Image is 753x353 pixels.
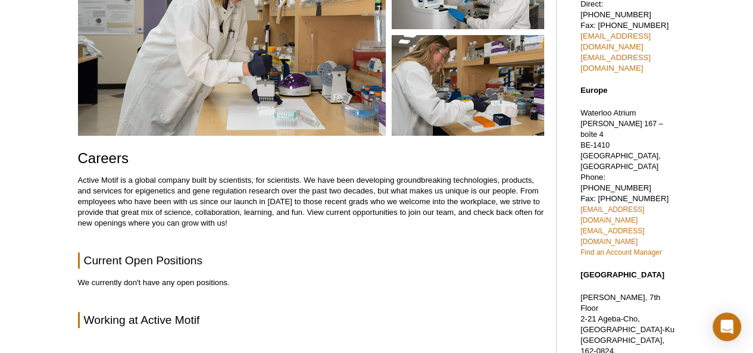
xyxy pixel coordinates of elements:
[78,175,544,229] p: Active Motif is a global company built by scientists, for scientists. We have been developing gro...
[713,313,741,341] div: Open Intercom Messenger
[78,277,544,288] p: We currently don't have any open positions.
[580,227,644,246] a: [EMAIL_ADDRESS][DOMAIN_NAME]
[580,108,676,258] p: Waterloo Atrium Phone: [PHONE_NUMBER] Fax: [PHONE_NUMBER]
[580,270,664,279] strong: [GEOGRAPHIC_DATA]
[580,205,644,224] a: [EMAIL_ADDRESS][DOMAIN_NAME]
[580,120,663,171] span: [PERSON_NAME] 167 – boîte 4 BE-1410 [GEOGRAPHIC_DATA], [GEOGRAPHIC_DATA]
[580,32,651,51] a: [EMAIL_ADDRESS][DOMAIN_NAME]
[78,252,544,268] h2: Current Open Positions
[580,86,607,95] strong: Europe
[580,248,662,257] a: Find an Account Manager
[78,151,544,168] h1: Careers
[78,312,544,328] h2: Working at Active Motif
[580,53,651,73] a: [EMAIL_ADDRESS][DOMAIN_NAME]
